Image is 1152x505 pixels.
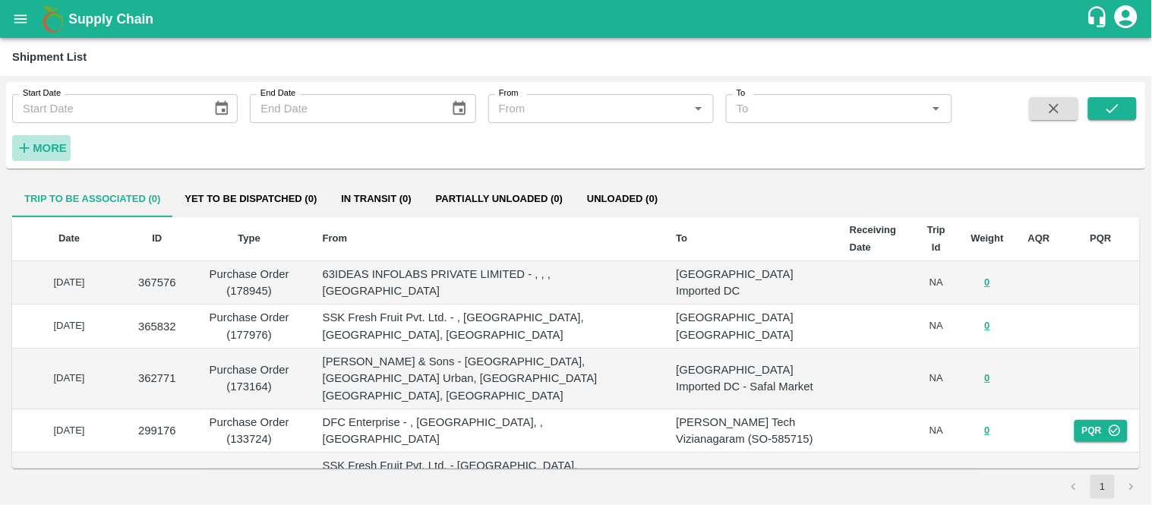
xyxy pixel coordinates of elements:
[985,317,990,335] button: 0
[677,361,826,396] p: [GEOGRAPHIC_DATA] Imported DC - Safal Market
[323,414,652,448] p: DFC Enterprise - , [GEOGRAPHIC_DATA], , [GEOGRAPHIC_DATA]
[172,181,329,217] button: Yet to be dispatched (0)
[12,181,172,217] button: Trip to be associated (0)
[200,309,298,343] p: Purchase Order (177976)
[138,422,176,439] p: 299176
[12,135,71,161] button: More
[914,349,959,409] td: NA
[329,181,423,217] button: In transit (0)
[207,94,236,123] button: Choose date
[323,266,652,300] p: 63IDEAS INFOLABS PRIVATE LIMITED - , , , [GEOGRAPHIC_DATA]
[499,87,519,99] label: From
[68,11,153,27] b: Supply Chain
[1113,3,1140,35] div: account of current user
[200,414,298,448] p: Purchase Order (133724)
[3,2,38,36] button: open drawer
[23,87,61,99] label: Start Date
[68,8,1086,30] a: Supply Chain
[38,4,68,34] img: logo
[914,305,959,349] td: NA
[12,305,126,349] td: [DATE]
[1086,5,1113,33] div: customer-support
[445,94,474,123] button: Choose date
[677,414,826,448] p: [PERSON_NAME] Tech Vizianagaram (SO-585715)
[12,94,201,123] input: Start Date
[731,99,922,118] input: To
[1059,475,1146,499] nav: pagination navigation
[677,266,826,300] p: [GEOGRAPHIC_DATA] Imported DC
[323,353,652,404] p: [PERSON_NAME] & Sons - [GEOGRAPHIC_DATA], [GEOGRAPHIC_DATA] Urban, [GEOGRAPHIC_DATA] [GEOGRAPHIC_...
[138,274,176,291] p: 367576
[985,274,990,292] button: 0
[927,224,945,252] b: Trip Id
[12,47,87,67] div: Shipment List
[323,232,348,244] b: From
[12,349,126,409] td: [DATE]
[971,232,1004,244] b: Weight
[152,232,162,244] b: ID
[689,99,709,118] button: Open
[677,466,826,500] p: [GEOGRAPHIC_DATA] Imported DC
[677,232,688,244] b: To
[323,309,652,343] p: SSK Fresh Fruit Pvt. Ltd. - , [GEOGRAPHIC_DATA], [GEOGRAPHIC_DATA], [GEOGRAPHIC_DATA]
[677,309,826,343] p: [GEOGRAPHIC_DATA] [GEOGRAPHIC_DATA]
[914,409,959,453] td: NA
[260,87,295,99] label: End Date
[200,361,298,396] p: Purchase Order (173164)
[985,422,990,440] button: 0
[250,94,439,123] input: End Date
[12,261,126,305] td: [DATE]
[424,181,575,217] button: Partially Unloaded (0)
[200,466,298,500] p: Purchase Order (130621)
[33,142,67,154] strong: More
[138,370,176,387] p: 362771
[138,318,176,335] p: 365832
[1090,475,1115,499] button: page 1
[850,224,896,252] b: Receiving Date
[493,99,684,118] input: From
[58,232,80,244] b: Date
[12,409,126,453] td: [DATE]
[200,266,298,300] p: Purchase Order (178945)
[985,370,990,387] button: 0
[926,99,946,118] button: Open
[1075,420,1128,442] button: PQR
[238,232,260,244] b: Type
[1090,232,1112,244] b: PQR
[1028,232,1050,244] b: AQR
[914,261,959,305] td: NA
[575,181,670,217] button: Unloaded (0)
[737,87,746,99] label: To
